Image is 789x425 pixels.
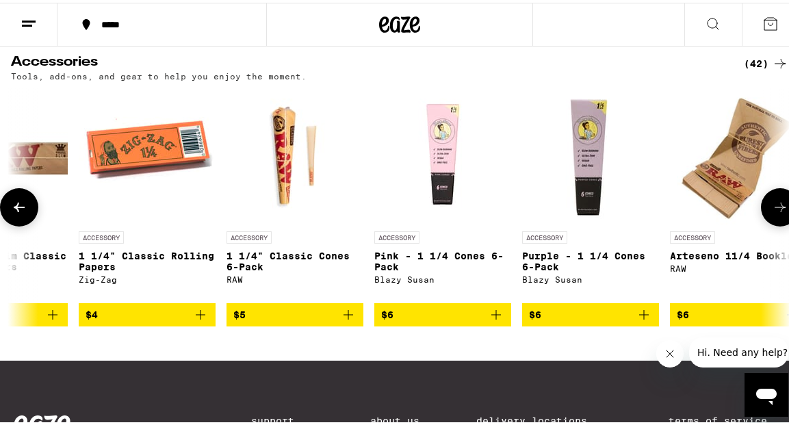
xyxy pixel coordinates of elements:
[374,272,511,281] div: Blazy Susan
[227,85,363,222] img: RAW - 1 1/4" Classic Cones 6-Pack
[669,413,786,424] a: Terms of Service
[227,300,363,324] button: Add to bag
[79,85,216,300] a: Open page for 1 1/4" Classic Rolling Papers from Zig-Zag
[745,370,788,414] iframe: Button to launch messaging window
[522,85,659,300] a: Open page for Purple - 1 1/4 Cones 6-Pack from Blazy Susan
[227,248,363,270] p: 1 1/4" Classic Cones 6-Pack
[79,300,216,324] button: Add to bag
[79,229,124,241] p: ACCESSORY
[381,307,393,318] span: $6
[374,85,511,222] img: Blazy Susan - Pink - 1 1/4 Cones 6-Pack
[227,229,272,241] p: ACCESSORY
[522,300,659,324] button: Add to bag
[11,53,721,69] h2: Accessories
[227,85,363,300] a: Open page for 1 1/4" Classic Cones 6-Pack from RAW
[370,413,419,424] a: About Us
[677,307,689,318] span: $6
[522,248,659,270] p: Purple - 1 1/4 Cones 6-Pack
[656,337,684,365] iframe: Close message
[251,413,313,424] a: Support
[374,248,511,270] p: Pink - 1 1/4 Cones 6-Pack
[476,413,612,424] a: Delivery Locations
[744,53,788,69] a: (42)
[522,229,567,241] p: ACCESSORY
[233,307,246,318] span: $5
[79,272,216,281] div: Zig-Zag
[11,69,307,78] p: Tools, add-ons, and gear to help you enjoy the moment.
[374,85,511,300] a: Open page for Pink - 1 1/4 Cones 6-Pack from Blazy Susan
[522,272,659,281] div: Blazy Susan
[529,307,541,318] span: $6
[86,307,98,318] span: $4
[374,229,419,241] p: ACCESSORY
[227,272,363,281] div: RAW
[374,300,511,324] button: Add to bag
[79,248,216,270] p: 1 1/4" Classic Rolling Papers
[79,85,216,222] img: Zig-Zag - 1 1/4" Classic Rolling Papers
[689,335,788,365] iframe: Message from company
[670,229,715,241] p: ACCESSORY
[522,85,659,222] img: Blazy Susan - Purple - 1 1/4 Cones 6-Pack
